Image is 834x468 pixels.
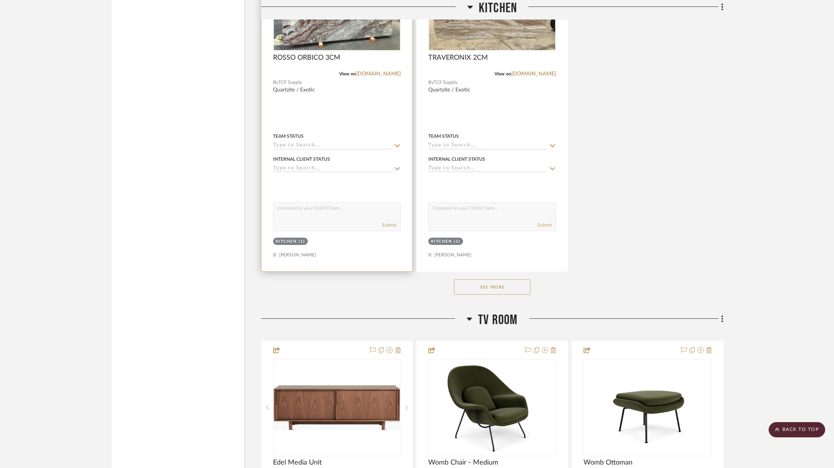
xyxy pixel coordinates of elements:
span: TV Room [478,312,517,328]
scroll-to-top-button: BACK TO TOP [769,422,825,437]
span: By [428,79,434,86]
img: Edel Media Unit [274,385,400,430]
a: [DOMAIN_NAME] [356,71,401,77]
img: Womb Chair - Medium [444,360,540,455]
div: Internal Client Status [428,156,485,163]
div: (1) [299,239,305,245]
span: By [273,79,278,86]
input: Type to Search… [428,142,547,150]
span: TCF Supply [278,79,302,86]
input: Type to Search… [273,165,392,173]
span: ROSSO ORBICO 3CM [273,54,340,62]
div: Internal Client Status [273,156,330,163]
button: See More [454,279,530,295]
span: Womb Ottoman [584,458,632,467]
button: Submit [382,222,397,228]
button: Submit [537,222,552,228]
span: Womb Chair - Medium [428,458,498,467]
span: View on [339,72,356,76]
div: Team Status [273,133,304,140]
div: Kitchen [276,239,297,245]
div: Team Status [428,133,459,140]
input: Type to Search… [273,142,392,150]
div: (1) [454,239,460,245]
span: TCF Supply [434,79,457,86]
span: View on [494,72,511,76]
input: Type to Search… [428,165,547,173]
span: Edel Media Unit [273,458,322,467]
img: Womb Ottoman [600,360,695,455]
a: [DOMAIN_NAME] [511,71,556,77]
div: Kitchen [431,239,452,245]
span: TRAVERONIX 2CM [428,54,488,62]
